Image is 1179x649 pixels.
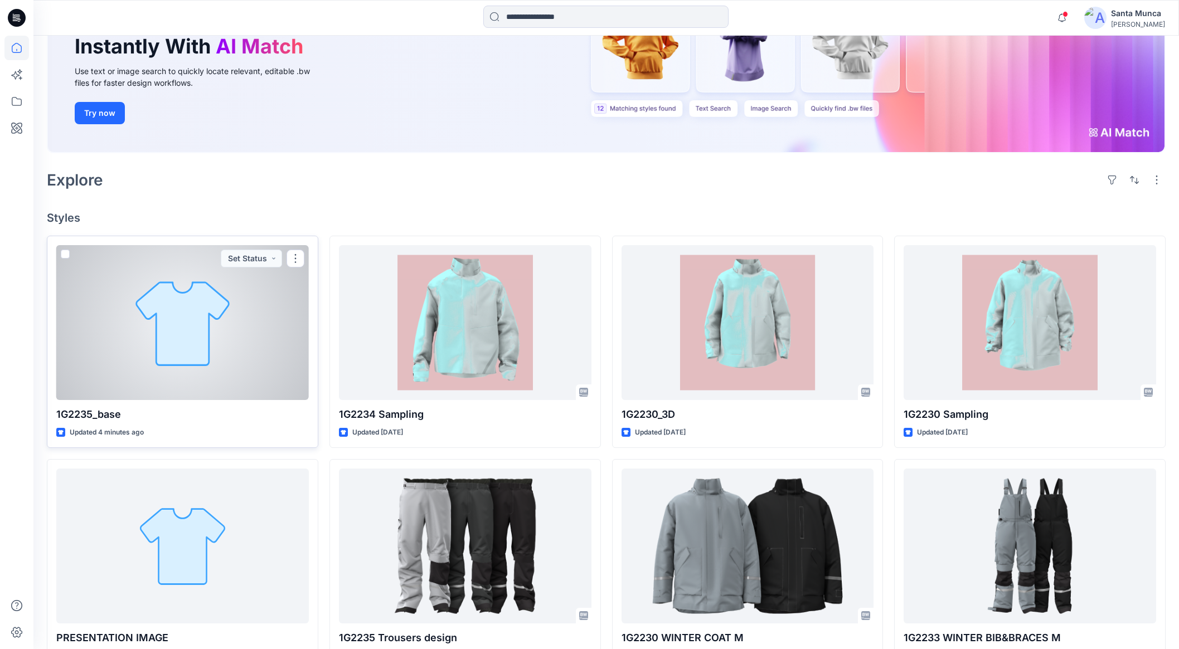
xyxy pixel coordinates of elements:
[47,171,103,189] h2: Explore
[917,427,968,438] p: Updated [DATE]
[75,65,326,89] div: Use text or image search to quickly locate relevant, editable .bw files for faster design workflows.
[904,630,1156,646] p: 1G2233 WINTER BIB&BRACES M
[904,469,1156,623] a: 1G2233 WINTER BIB&BRACES M
[904,407,1156,422] p: 1G2230 Sampling
[339,407,591,422] p: 1G2234 Sampling
[75,102,125,124] button: Try now
[56,407,309,422] p: 1G2235_base
[1111,20,1165,28] div: [PERSON_NAME]
[339,469,591,623] a: 1G2235 Trousers design
[904,245,1156,400] a: 1G2230 Sampling
[339,630,591,646] p: 1G2235 Trousers design
[56,469,309,623] a: PRESENTATION IMAGE
[635,427,686,438] p: Updated [DATE]
[1084,7,1107,29] img: avatar
[70,427,144,438] p: Updated 4 minutes ago
[622,469,874,623] a: 1G2230 WINTER COAT M
[1111,7,1165,20] div: Santa Munca
[56,245,309,400] a: 1G2235_base
[352,427,403,438] p: Updated [DATE]
[339,245,591,400] a: 1G2234 Sampling
[622,630,874,646] p: 1G2230 WINTER COAT M
[47,211,1166,225] h4: Styles
[622,245,874,400] a: 1G2230_3D
[622,407,874,422] p: 1G2230_3D
[56,630,309,646] p: PRESENTATION IMAGE
[216,34,303,58] span: AI Match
